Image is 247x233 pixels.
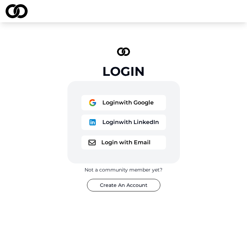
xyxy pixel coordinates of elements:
[88,118,97,126] img: logo
[81,136,166,150] button: logoLogin with Email
[87,179,160,191] button: Create An Account
[88,99,97,107] img: logo
[88,140,96,145] img: logo
[102,64,145,78] div: Login
[81,115,166,130] button: logoLoginwith LinkedIn
[117,48,130,56] img: logo
[6,4,28,18] img: logo
[85,166,162,173] div: Not a community member yet?
[81,95,166,110] button: logoLoginwith Google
